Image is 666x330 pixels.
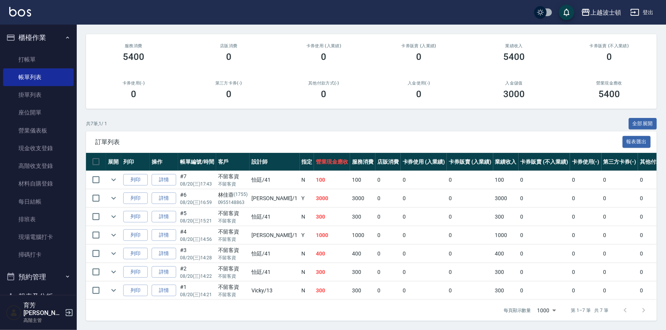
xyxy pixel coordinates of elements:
[190,81,267,86] h2: 第三方卡券(-)
[3,157,74,175] a: 高階收支登錄
[493,226,519,244] td: 1000
[250,189,299,207] td: [PERSON_NAME] /1
[401,282,447,300] td: 0
[300,153,314,171] th: 指定
[218,209,248,217] div: 不留客資
[375,189,401,207] td: 0
[178,282,216,300] td: #1
[350,189,375,207] td: 3000
[519,226,570,244] td: 0
[218,199,248,206] p: 0955148863
[218,291,248,298] p: 不留客資
[218,172,248,181] div: 不留客資
[108,174,119,186] button: expand row
[250,171,299,189] td: 怡廷 /41
[602,263,638,281] td: 0
[152,174,176,186] a: 詳情
[602,245,638,263] td: 0
[416,51,421,62] h3: 0
[519,208,570,226] td: 0
[476,81,552,86] h2: 入金儲值
[218,191,248,199] div: 林佳蓉
[375,153,401,171] th: 店販消費
[3,28,74,48] button: 櫃檯作業
[401,171,447,189] td: 0
[375,282,401,300] td: 0
[350,226,375,244] td: 1000
[108,248,119,259] button: expand row
[3,246,74,264] a: 掃碼打卡
[23,302,63,317] h5: 育芳[PERSON_NAME]
[121,153,150,171] th: 列印
[178,189,216,207] td: #6
[350,282,375,300] td: 300
[447,171,493,189] td: 0
[300,189,314,207] td: Y
[493,153,519,171] th: 業績收入
[350,171,375,189] td: 100
[300,245,314,263] td: N
[250,245,299,263] td: 怡廷 /41
[218,265,248,273] div: 不留客資
[23,317,63,324] p: 高階主管
[375,226,401,244] td: 0
[623,138,651,145] a: 報表匯出
[226,89,231,99] h3: 0
[108,211,119,222] button: expand row
[3,228,74,246] a: 現場電腦打卡
[152,211,176,223] a: 詳情
[571,43,648,48] h2: 卡券販賣 (不入業績)
[234,191,248,199] p: (1755)
[623,136,651,148] button: 報表匯出
[570,208,602,226] td: 0
[152,229,176,241] a: 詳情
[607,51,612,62] h3: 0
[493,171,519,189] td: 100
[314,153,350,171] th: 營業現金應收
[123,266,148,278] button: 列印
[350,263,375,281] td: 300
[447,189,493,207] td: 0
[570,171,602,189] td: 0
[123,248,148,260] button: 列印
[3,86,74,104] a: 掛單列表
[286,81,362,86] h2: 其他付款方式(-)
[447,263,493,281] td: 0
[350,153,375,171] th: 服務消費
[476,43,552,48] h2: 業績收入
[123,192,148,204] button: 列印
[602,153,638,171] th: 第三方卡券(-)
[350,245,375,263] td: 400
[3,68,74,86] a: 帳單列表
[570,226,602,244] td: 0
[493,189,519,207] td: 3000
[570,282,602,300] td: 0
[218,181,248,187] p: 不留客資
[314,171,350,189] td: 100
[218,283,248,291] div: 不留客資
[559,5,574,20] button: save
[350,208,375,226] td: 300
[504,307,531,314] p: 每頁顯示數量
[447,208,493,226] td: 0
[180,181,214,187] p: 08/20 (三) 17:43
[602,226,638,244] td: 0
[123,174,148,186] button: 列印
[493,263,519,281] td: 300
[314,189,350,207] td: 3000
[226,51,231,62] h3: 0
[95,43,172,48] h3: 服務消費
[218,236,248,243] p: 不留客資
[178,226,216,244] td: #4
[300,208,314,226] td: N
[519,245,570,263] td: 0
[300,263,314,281] td: N
[106,153,121,171] th: 展開
[3,193,74,211] a: 每日結帳
[519,189,570,207] td: 0
[503,89,525,99] h3: 3000
[375,208,401,226] td: 0
[321,51,327,62] h3: 0
[178,263,216,281] td: #2
[314,226,350,244] td: 1000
